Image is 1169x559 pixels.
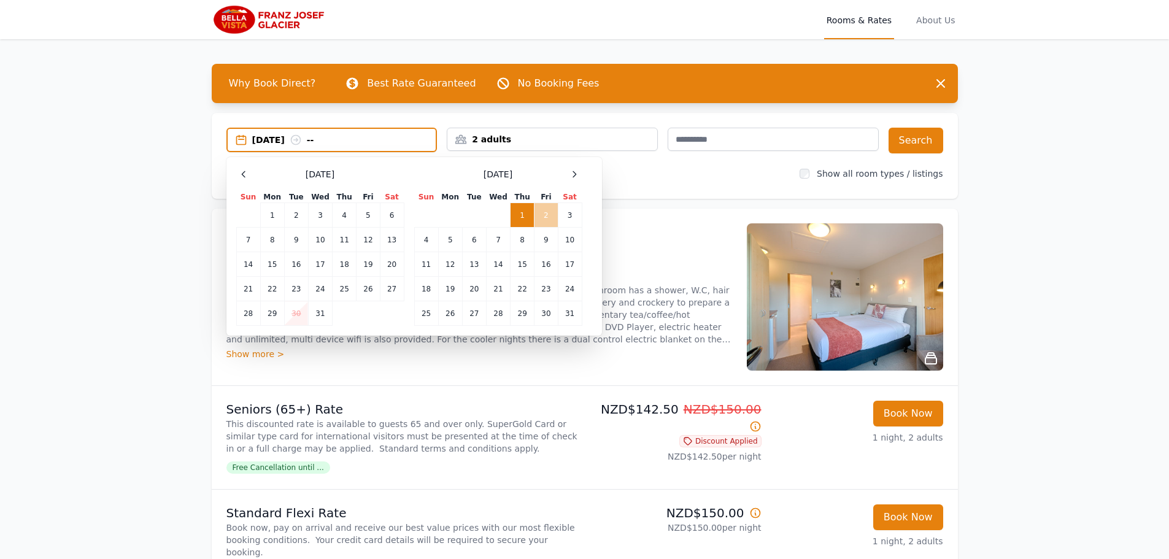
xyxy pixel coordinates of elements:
[771,535,943,547] p: 1 night, 2 adults
[333,252,357,277] td: 18
[260,228,284,252] td: 8
[558,228,582,252] td: 10
[308,252,332,277] td: 17
[306,168,334,180] span: [DATE]
[484,168,512,180] span: [DATE]
[380,191,404,203] th: Sat
[357,228,380,252] td: 12
[590,401,762,435] p: NZD$142.50
[414,228,438,252] td: 4
[226,522,580,558] p: Book now, pay on arrival and receive our best value prices with our most flexible booking conditi...
[308,203,332,228] td: 3
[447,133,657,145] div: 2 adults
[558,203,582,228] td: 3
[534,228,558,252] td: 9
[590,450,762,463] p: NZD$142.50 per night
[486,277,510,301] td: 21
[284,228,308,252] td: 9
[308,277,332,301] td: 24
[873,504,943,530] button: Book Now
[226,461,330,474] span: Free Cancellation until ...
[260,277,284,301] td: 22
[380,228,404,252] td: 13
[333,191,357,203] th: Thu
[284,203,308,228] td: 2
[284,191,308,203] th: Tue
[438,228,462,252] td: 5
[357,252,380,277] td: 19
[284,277,308,301] td: 23
[511,277,534,301] td: 22
[414,277,438,301] td: 18
[226,401,580,418] p: Seniors (65+) Rate
[511,203,534,228] td: 1
[438,252,462,277] td: 12
[308,191,332,203] th: Wed
[462,252,486,277] td: 13
[558,191,582,203] th: Sat
[684,402,762,417] span: NZD$150.00
[333,277,357,301] td: 25
[260,203,284,228] td: 1
[333,228,357,252] td: 11
[590,522,762,534] p: NZD$150.00 per night
[558,252,582,277] td: 17
[462,301,486,326] td: 27
[212,5,330,34] img: Bella Vista Franz Josef Glacier
[367,76,476,91] p: Best Rate Guaranteed
[771,431,943,444] p: 1 night, 2 adults
[679,435,762,447] span: Discount Applied
[534,277,558,301] td: 23
[438,191,462,203] th: Mon
[260,252,284,277] td: 15
[414,191,438,203] th: Sun
[333,203,357,228] td: 4
[226,418,580,455] p: This discounted rate is available to guests 65 and over only. SuperGold Card or similar type card...
[438,277,462,301] td: 19
[486,191,510,203] th: Wed
[357,191,380,203] th: Fri
[226,504,580,522] p: Standard Flexi Rate
[438,301,462,326] td: 26
[414,301,438,326] td: 25
[590,504,762,522] p: NZD$150.00
[462,277,486,301] td: 20
[260,191,284,203] th: Mon
[308,228,332,252] td: 10
[486,252,510,277] td: 14
[357,203,380,228] td: 5
[486,301,510,326] td: 28
[889,128,943,153] button: Search
[236,228,260,252] td: 7
[511,301,534,326] td: 29
[380,203,404,228] td: 6
[511,191,534,203] th: Thu
[534,203,558,228] td: 2
[252,134,436,146] div: [DATE] --
[260,301,284,326] td: 29
[518,76,600,91] p: No Booking Fees
[236,252,260,277] td: 14
[534,301,558,326] td: 30
[380,252,404,277] td: 20
[236,191,260,203] th: Sun
[284,301,308,326] td: 30
[511,252,534,277] td: 15
[558,277,582,301] td: 24
[414,252,438,277] td: 11
[284,252,308,277] td: 16
[226,348,732,360] div: Show more >
[486,228,510,252] td: 7
[534,191,558,203] th: Fri
[511,228,534,252] td: 8
[817,169,943,179] label: Show all room types / listings
[236,301,260,326] td: 28
[380,277,404,301] td: 27
[219,71,326,96] span: Why Book Direct?
[462,228,486,252] td: 6
[873,401,943,426] button: Book Now
[357,277,380,301] td: 26
[308,301,332,326] td: 31
[462,191,486,203] th: Tue
[236,277,260,301] td: 21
